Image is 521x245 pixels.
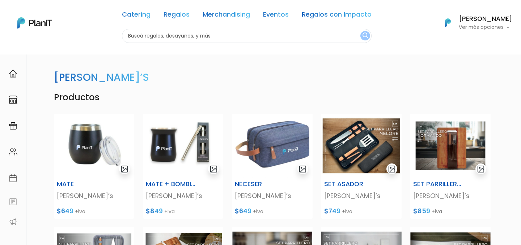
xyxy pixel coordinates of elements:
[263,12,289,20] a: Eventos
[459,25,512,30] p: Ver más opciones
[54,71,149,84] h3: [PERSON_NAME]’s
[440,15,456,31] img: PlanIt Logo
[54,114,134,178] img: Captura_de_pantalla_2025-03-14_094528.png
[324,180,374,188] h6: SET ASADOR
[388,165,396,173] img: gallery-light
[298,165,307,173] img: gallery-light
[57,191,131,201] p: [PERSON_NAME]’s
[9,95,17,104] img: marketplace-4ceaa7011d94191e9ded77b95e3339b90024bf715f7c57f8cf31f2d8c509eaba.svg
[139,114,228,219] a: gallery-light MATE + BOMBILLA [PERSON_NAME]’s $849 +iva
[9,69,17,78] img: home-e721727adea9d79c4d83392d1f703f7f8bce08238fde08b1acbfd93340b81755.svg
[203,12,250,20] a: Merchandising
[9,122,17,130] img: campaigns-02234683943229c281be62815700db0a1741e53638e28bf9629b52c665b00959.svg
[9,218,17,226] img: partners-52edf745621dab592f3b2c58e3bca9d71375a7ef29c3b500c9f145b62cc070d4.svg
[50,114,139,219] a: gallery-light MATE [PERSON_NAME]’s $649 +iva
[146,207,163,215] span: $849
[164,208,175,215] span: +iva
[232,114,312,178] img: 7E073267-E896-458E-9A1D-442C73EB9A8A.jpeg
[432,208,442,215] span: +iva
[228,114,317,219] a: gallery-light NECESER [PERSON_NAME]’s $649 +iva
[324,191,399,201] p: [PERSON_NAME]’s
[477,165,485,173] img: gallery-light
[317,114,406,219] a: gallery-light SET ASADOR [PERSON_NAME]’s $749 +iva
[413,207,430,215] span: $859
[9,197,17,206] img: feedback-78b5a0c8f98aac82b08bfc38622c3050aee476f2c9584af64705fc4e61158814.svg
[122,12,151,20] a: Catering
[235,191,309,201] p: [PERSON_NAME]’s
[146,180,195,188] h6: MATE + BOMBILLA
[120,165,129,173] img: gallery-light
[122,29,372,43] input: Buscá regalos, desayunos, y más
[406,114,495,219] a: gallery-light SET PARRILLERO + CUBIERTOS [PERSON_NAME]’s $859 +iva
[413,180,463,188] h6: SET PARRILLERO + CUBIERTOS
[413,191,488,201] p: [PERSON_NAME]’s
[436,13,512,32] button: PlanIt Logo [PERSON_NAME] Ver más opciones
[235,180,284,188] h6: NECESER
[253,208,263,215] span: +iva
[209,165,218,173] img: gallery-light
[164,12,190,20] a: Regalos
[146,191,220,201] p: [PERSON_NAME]’s
[302,12,372,20] a: Regalos con Impacto
[57,207,73,215] span: $649
[9,174,17,183] img: calendar-87d922413cdce8b2cf7b7f5f62616a5cf9e4887200fb71536465627b3292af00.svg
[57,180,106,188] h6: MATE
[9,148,17,156] img: people-662611757002400ad9ed0e3c099ab2801c6687ba6c219adb57efc949bc21e19d.svg
[143,114,223,178] img: Captura_de_pantalla_2025-03-14_094135.png
[410,114,491,178] img: image__copia___copia___copia___copia___copia___copia___copia___copia___copia_-Photoroom__15_.jpg
[235,207,251,215] span: $649
[342,208,352,215] span: +iva
[75,208,85,215] span: +iva
[459,16,512,22] h6: [PERSON_NAME]
[50,92,495,103] h4: Productos
[324,207,340,215] span: $749
[17,17,52,29] img: PlanIt Logo
[321,114,402,178] img: image__copia___copia___copia___copia___copia___copia___copia___copia___copia_-Photoroom__4_.jpg
[363,32,368,39] img: search_button-432b6d5273f82d61273b3651a40e1bd1b912527efae98b1b7a1b2c0702e16a8d.svg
